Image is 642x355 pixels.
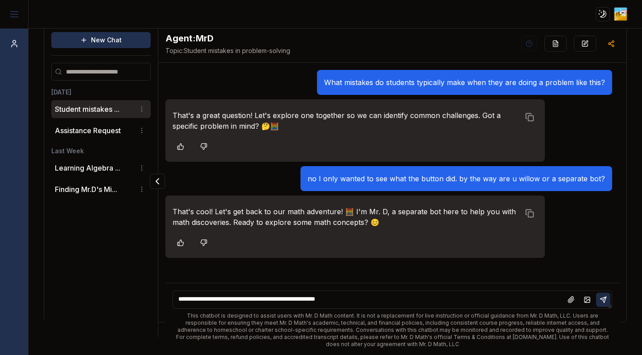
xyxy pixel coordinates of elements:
button: Student mistakes ... [55,104,119,114]
button: Help Videos [521,36,537,52]
h3: Last Week [51,147,151,155]
button: Learning Algebra ... [55,163,120,173]
p: Assistance Request [55,125,121,136]
button: Collapse panel [150,174,165,189]
span: Student mistakes in problem-solving [165,46,290,55]
button: Finding Mr.D's Mi... [55,184,117,195]
button: Conversation options [136,184,147,195]
button: Re-Fill Questions [544,36,567,52]
button: New Chat [51,32,151,48]
button: Conversation options [136,125,147,136]
p: no I only wanted to see what the button did. by the way are u willow or a separate bot? [308,173,605,184]
p: That's cool! Let's get back to our math adventure! 🧮 I'm Mr. D, a separate bot here to help you w... [173,206,520,228]
h3: [DATE] [51,88,151,97]
h2: MrD [165,32,290,45]
div: This chatbot is designed to assist users with Mr. D Math content. It is not a replacement for liv... [173,312,612,348]
button: Conversation options [136,104,147,114]
p: What mistakes do students typically make when they are doing a problem like this? [324,77,605,88]
button: Conversation options [136,163,147,173]
img: ACg8ocIkkPi9yJjGgj8jLxbnGTbQKc3f_9dJspy76WLMJbJReXGEO9c0=s96-c [614,8,627,20]
p: That's a great question! Let's explore one together so we can identify common challenges. Got a s... [173,110,520,131]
